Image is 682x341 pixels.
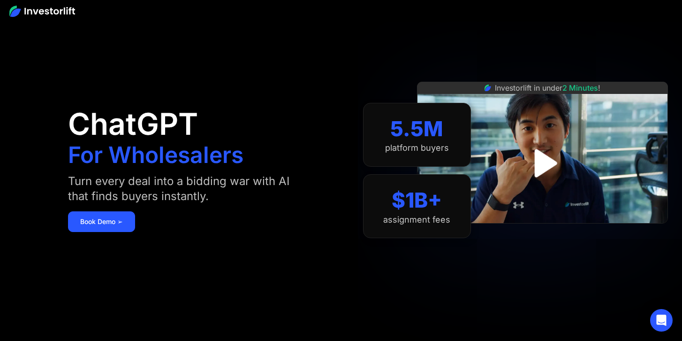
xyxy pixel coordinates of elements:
[392,188,442,213] div: $1B+
[522,142,563,184] a: open lightbox
[383,215,450,225] div: assignment fees
[562,83,598,93] span: 2 Minutes
[390,116,443,141] div: 5.5M
[650,309,673,332] div: Open Intercom Messenger
[68,174,311,204] div: Turn every deal into a bidding war with AI that finds buyers instantly.
[68,144,243,166] h1: For Wholesalers
[495,82,600,93] div: Investorlift in under !
[68,211,135,232] a: Book Demo ➢
[385,143,449,153] div: platform buyers
[68,109,198,139] h1: ChatGPT
[472,228,613,240] iframe: Customer reviews powered by Trustpilot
